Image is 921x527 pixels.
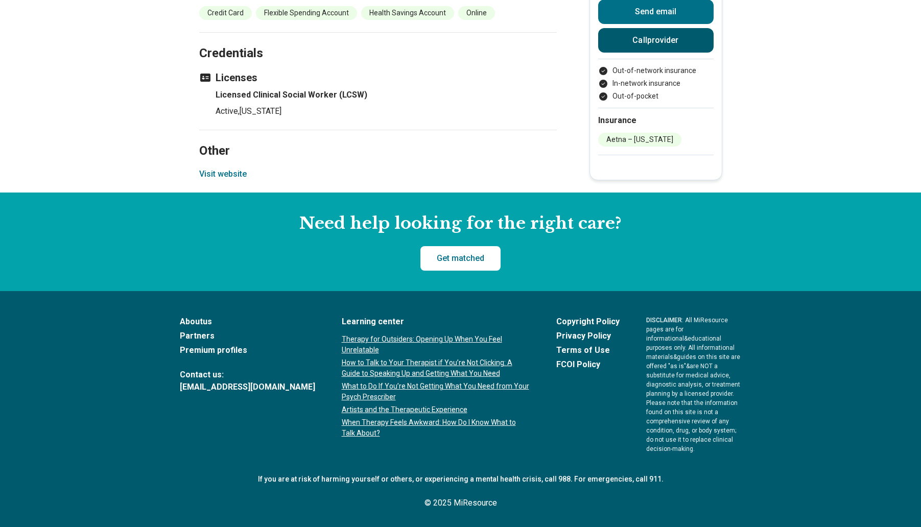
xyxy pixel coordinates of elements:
a: Learning center [342,316,530,328]
li: Flexible Spending Account [256,6,357,20]
h3: Licenses [199,70,557,85]
span: DISCLAIMER [646,317,682,324]
a: Get matched [420,246,501,271]
li: Aetna – [US_STATE] [598,133,681,147]
a: How to Talk to Your Therapist if You’re Not Clicking: A Guide to Speaking Up and Getting What You... [342,357,530,379]
h2: Insurance [598,114,714,127]
h2: Need help looking for the right care? [8,213,913,234]
p: Active [216,105,557,117]
li: Out-of-network insurance [598,65,714,76]
a: Partners [180,330,315,342]
li: Online [458,6,495,20]
button: Visit website [199,168,247,180]
a: Therapy for Outsiders: Opening Up When You Feel Unrelatable [342,334,530,355]
li: Health Savings Account [361,6,454,20]
a: Aboutus [180,316,315,328]
li: Out-of-pocket [598,91,714,102]
h2: Other [199,118,557,160]
span: , [US_STATE] [238,106,281,116]
a: Premium profiles [180,344,315,356]
a: Copyright Policy [556,316,620,328]
p: If you are at risk of harming yourself or others, or experiencing a mental health crisis, call 98... [180,474,742,485]
a: Artists and the Therapeutic Experience [342,404,530,415]
p: © 2025 MiResource [180,497,742,509]
h4: Licensed Clinical Social Worker (LCSW) [216,89,557,101]
ul: Payment options [598,65,714,102]
li: In-network insurance [598,78,714,89]
a: What to Do If You’re Not Getting What You Need from Your Psych Prescriber [342,381,530,402]
a: Privacy Policy [556,330,620,342]
a: When Therapy Feels Awkward: How Do I Know What to Talk About? [342,417,530,439]
a: [EMAIL_ADDRESS][DOMAIN_NAME] [180,381,315,393]
h2: Credentials [199,20,557,62]
li: Credit Card [199,6,252,20]
button: Callprovider [598,28,714,53]
span: Contact us: [180,369,315,381]
a: FCOI Policy [556,358,620,371]
a: Terms of Use [556,344,620,356]
p: : All MiResource pages are for informational & educational purposes only. All informational mater... [646,316,742,453]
